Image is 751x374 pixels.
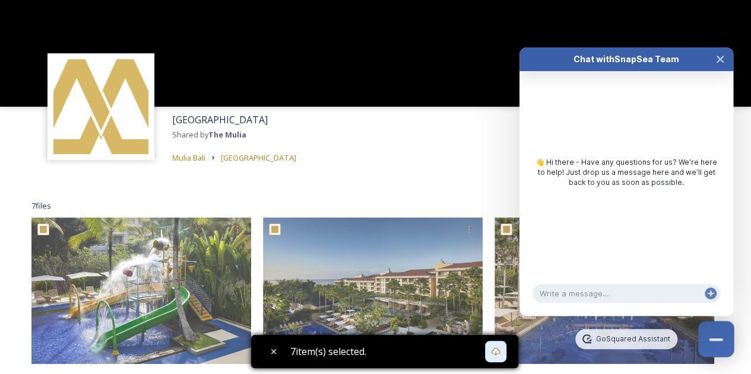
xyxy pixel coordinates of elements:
a: Mulia Bali [172,151,205,165]
img: MRB - Splash Pool2.jpg [31,218,251,364]
span: 7 item(s) selected. [290,344,366,359]
span: 7 file s [31,200,51,212]
span: [GEOGRAPHIC_DATA] [172,113,268,126]
div: 👋 Hi there - Have any questions for us? We’re here to help! Just drop us a message here and we’ll... [531,158,721,187]
a: [GEOGRAPHIC_DATA] [221,151,296,165]
img: mulia_logo.png [53,59,148,154]
strong: The Mulia [208,129,246,140]
button: Close Chat [707,47,733,71]
img: MRB - Courtyard View 2.jpg [263,218,483,364]
div: Chat with SnapSea Team [541,53,712,65]
a: GoSquared Assistant [575,329,677,349]
span: Mulia Bali [172,152,205,163]
button: Close Chat [698,321,734,357]
span: [GEOGRAPHIC_DATA] [221,152,296,163]
span: Shared by [172,129,246,140]
img: MRB - Courtyard Pool 3B.jpg [495,218,714,364]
